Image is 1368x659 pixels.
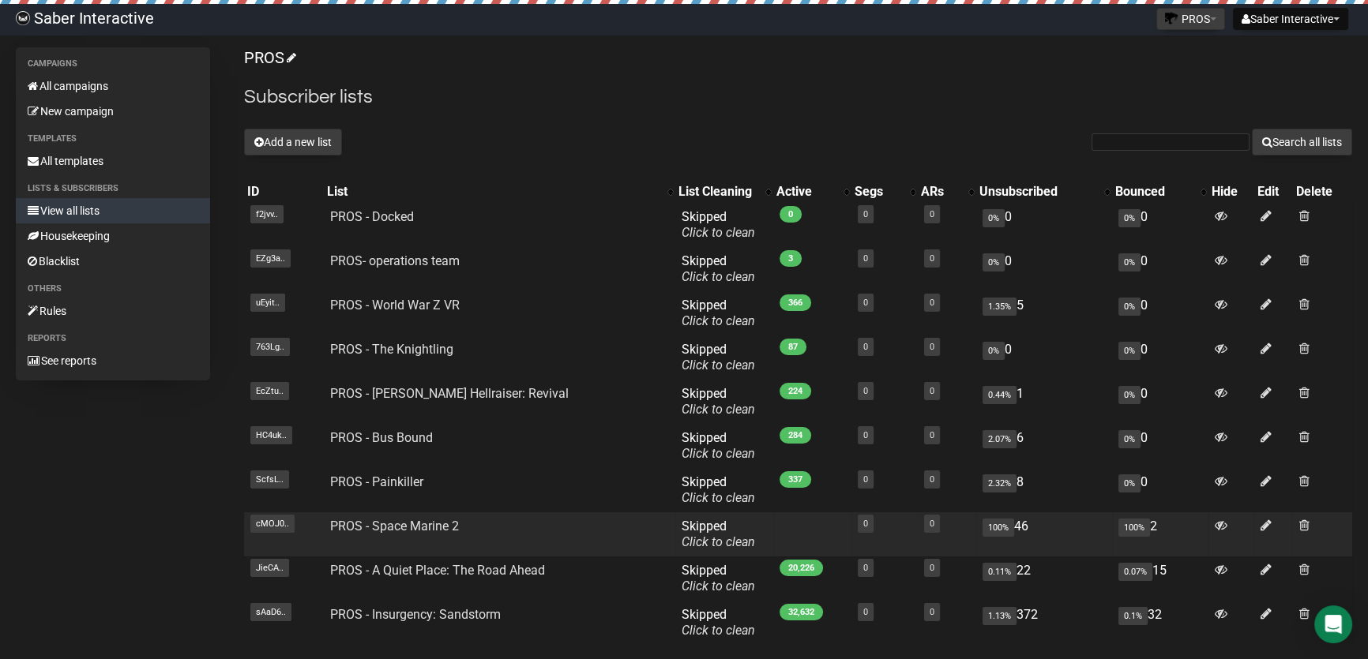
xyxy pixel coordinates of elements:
td: 0 [1112,247,1208,291]
span: 224 [780,383,811,399]
td: 0 [1112,468,1208,512]
span: cMOJ0.. [250,515,295,533]
span: 2.32% [983,474,1017,492]
li: Lists & subscribers [16,179,210,198]
span: 100% [1118,519,1150,537]
span: f2jvv.. [250,205,284,223]
span: 3 [780,250,802,267]
span: 0% [983,342,1005,360]
a: All campaigns [16,73,210,99]
td: 15 [1112,556,1208,601]
span: ScfsL.. [250,470,289,489]
span: EcZtu.. [250,382,289,400]
a: 0 [863,386,868,396]
td: 2 [1112,512,1208,556]
span: 0.11% [983,563,1017,581]
th: Edit: No sort applied, sorting is disabled [1253,181,1292,203]
span: 337 [780,471,811,488]
span: 763Lg.. [250,338,290,356]
div: ID [247,184,321,200]
th: ID: No sort applied, sorting is disabled [244,181,324,203]
a: 0 [930,253,934,264]
span: 0% [1118,342,1141,360]
a: 0 [930,607,934,617]
span: Skipped [682,563,755,593]
span: 366 [780,294,811,311]
td: 32 [1112,601,1208,645]
a: Click to clean [682,225,755,240]
span: 0% [1118,474,1141,492]
a: 0 [930,298,934,308]
span: HC4uk.. [250,426,292,444]
a: 0 [863,563,868,573]
a: PROS- operations team [330,253,460,268]
span: Skipped [682,474,755,505]
a: PROS - [PERSON_NAME] Hellraiser: Revival [330,386,569,401]
a: See reports [16,348,210,373]
th: List Cleaning: No sort applied, activate to apply an ascending sort [675,181,773,203]
span: 20,226 [780,560,823,576]
a: PROS - Space Marine 2 [330,519,459,534]
div: List [327,184,660,200]
span: 0% [1118,430,1141,448]
div: Unsubscribed [979,184,1096,200]
span: 2.07% [983,430,1017,448]
a: PROS - Bus Bound [330,430,433,445]
span: Skipped [682,298,755,328]
td: 1 [976,380,1112,424]
th: Delete: No sort applied, sorting is disabled [1292,181,1352,203]
span: Skipped [682,430,755,461]
a: 0 [930,209,934,219]
span: 32,632 [780,604,823,620]
td: 6 [976,424,1112,468]
div: Hide [1212,184,1250,200]
td: 0 [1112,335,1208,380]
a: Housekeeping [16,223,210,249]
div: Bounced [1115,184,1193,200]
a: PROS - World War Z VR [330,298,460,313]
a: Click to clean [682,358,755,373]
a: 0 [930,386,934,396]
span: 0% [983,209,1005,227]
a: 0 [930,474,934,485]
a: New campaign [16,99,210,124]
a: Click to clean [682,446,755,461]
td: 22 [976,556,1112,601]
a: PROS - Painkiller [330,474,423,489]
div: Active [776,184,836,200]
a: All templates [16,148,210,174]
div: Delete [1295,184,1349,200]
a: 0 [863,474,868,485]
span: Skipped [682,386,755,417]
span: 0% [1118,386,1141,404]
span: 0.07% [1118,563,1152,581]
a: Click to clean [682,623,755,638]
a: 0 [863,607,868,617]
button: PROS [1156,8,1225,30]
span: 87 [780,339,806,355]
a: 0 [863,209,868,219]
li: Campaigns [16,54,210,73]
span: 1.35% [983,298,1017,316]
a: PROS - A Quiet Place: The Road Ahead [330,563,545,578]
a: Click to clean [682,578,755,593]
img: favicons [1165,12,1178,24]
th: ARs: No sort applied, activate to apply an ascending sort [918,181,976,203]
a: Click to clean [682,490,755,505]
a: 0 [863,298,868,308]
span: Skipped [682,342,755,373]
a: Click to clean [682,402,755,417]
div: Open Intercom Messenger [1314,605,1352,643]
span: 1.13% [983,607,1017,625]
a: Click to clean [682,313,755,328]
li: Templates [16,129,210,148]
span: uEyit.. [250,294,285,312]
li: Others [16,279,210,298]
td: 8 [976,468,1112,512]
span: 0.1% [1118,607,1148,625]
span: Skipped [682,253,755,284]
span: Skipped [682,607,755,638]
span: Skipped [682,209,755,240]
a: PROS - Insurgency: Sandstorm [330,607,501,622]
a: Rules [16,298,210,324]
